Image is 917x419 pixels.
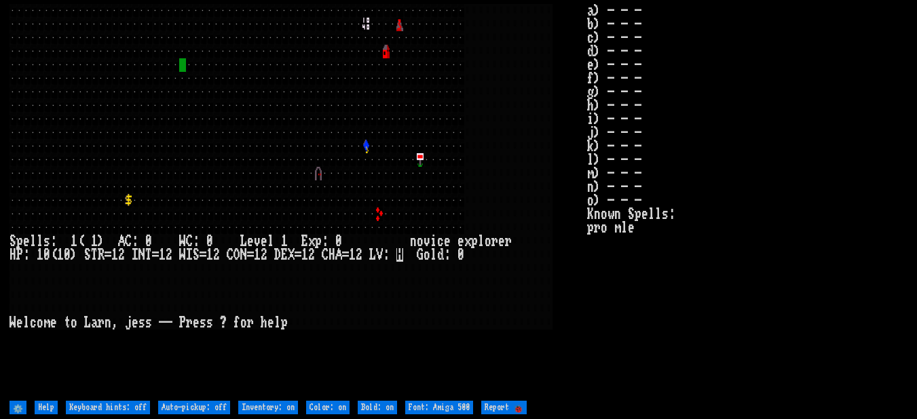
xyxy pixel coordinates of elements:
div: 0 [64,248,71,262]
div: = [295,248,301,262]
div: o [71,316,77,330]
div: W [179,248,186,262]
div: e [132,316,138,330]
div: p [281,316,288,330]
div: r [491,235,498,248]
div: o [485,235,491,248]
div: S [10,235,16,248]
div: 1 [111,248,118,262]
div: a [91,316,98,330]
div: c [437,235,444,248]
div: L [369,248,376,262]
div: x [308,235,315,248]
div: r [98,316,105,330]
div: e [23,235,30,248]
div: l [430,248,437,262]
div: C [186,235,193,248]
div: d [437,248,444,262]
div: v [254,235,261,248]
div: p [315,235,322,248]
div: N [138,248,145,262]
div: s [145,316,152,330]
div: O [233,248,240,262]
div: 0 [206,235,213,248]
div: ) [98,235,105,248]
div: l [23,316,30,330]
div: r [247,316,254,330]
div: H [329,248,335,262]
input: Keyboard hints: off [66,401,150,414]
div: 2 [118,248,125,262]
div: e [444,235,451,248]
div: l [478,235,485,248]
div: W [10,316,16,330]
div: e [267,316,274,330]
div: 1 [159,248,166,262]
div: : [444,248,451,262]
div: : [193,235,200,248]
div: ( [77,235,84,248]
div: = [200,248,206,262]
div: - [159,316,166,330]
input: Font: Amiga 500 [405,401,473,414]
div: - [166,316,172,330]
div: 1 [254,248,261,262]
div: = [247,248,254,262]
div: j [125,316,132,330]
div: X [288,248,295,262]
div: x [464,235,471,248]
div: c [30,316,37,330]
div: e [498,235,505,248]
div: e [193,316,200,330]
div: T [91,248,98,262]
div: C [227,248,233,262]
div: o [37,316,43,330]
div: o [424,248,430,262]
div: l [267,235,274,248]
div: R [98,248,105,262]
div: L [84,316,91,330]
div: H [10,248,16,262]
div: A [118,235,125,248]
input: Help [35,401,58,414]
div: s [206,316,213,330]
div: = [152,248,159,262]
div: 1 [71,235,77,248]
div: = [342,248,349,262]
div: 0 [335,235,342,248]
input: ⚙️ [10,401,26,414]
div: e [50,316,57,330]
div: s [43,235,50,248]
div: f [233,316,240,330]
div: ? [220,316,227,330]
div: P [179,316,186,330]
div: : [132,235,138,248]
div: D [274,248,281,262]
div: E [281,248,288,262]
div: l [37,235,43,248]
div: : [322,235,329,248]
div: C [125,235,132,248]
div: A [335,248,342,262]
div: e [247,235,254,248]
div: W [179,235,186,248]
div: o [240,316,247,330]
div: 1 [91,235,98,248]
div: s [138,316,145,330]
stats: a) - - - b) - - - c) - - - d) - - - e) - - - f) - - - g) - - - h) - - - i) - - - j) - - - k) - - ... [587,4,908,398]
div: 1 [206,248,213,262]
mark: H [396,248,403,262]
div: e [261,235,267,248]
div: 0 [43,248,50,262]
div: r [186,316,193,330]
div: P [16,248,23,262]
input: Bold: on [358,401,397,414]
div: ) [71,248,77,262]
div: 2 [308,248,315,262]
div: e [16,316,23,330]
div: G [417,248,424,262]
div: t [64,316,71,330]
div: 1 [57,248,64,262]
input: Inventory: on [238,401,298,414]
div: h [261,316,267,330]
